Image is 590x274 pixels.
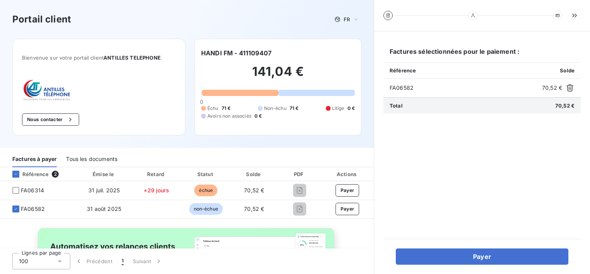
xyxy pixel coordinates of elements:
[244,187,264,194] span: 70,52 €
[201,48,271,58] h6: HANDI FM - 411109407
[332,105,344,112] span: Litige
[390,67,416,74] span: Référence
[128,253,167,269] button: Suivant
[22,79,71,101] img: Company logo
[78,170,130,178] div: Émise le
[117,253,128,269] button: 1
[336,203,359,215] button: Payer
[200,99,203,105] span: 0
[189,203,223,215] span: non-échue
[22,55,176,61] span: Bienvenue sur votre portail client .
[52,171,59,178] span: 2
[70,253,117,269] button: Précédent
[66,151,117,167] div: Tous les documents
[207,113,251,120] span: Avoirs non associés
[12,151,57,167] div: Factures à payer
[542,84,562,92] span: 70,52 €
[21,205,45,213] span: FA06582
[336,184,359,197] button: Payer
[222,105,231,112] span: 71 €
[144,187,169,194] span: +29 jours
[264,105,287,112] span: Non-échu
[12,12,71,26] h3: Portail client
[103,55,161,61] span: ANTILLES TELEPHONE
[254,113,262,120] span: 0 €
[183,170,229,178] div: Statut
[122,257,124,265] span: 1
[290,105,299,112] span: 71 €
[344,16,350,22] span: FR
[560,67,575,74] span: Solde
[383,47,581,62] h6: Factures sélectionnées pour le paiement :
[21,187,44,194] span: FA06314
[348,105,355,112] span: 0 €
[390,84,539,92] span: FA06582
[201,64,355,87] h2: 141,04 €
[133,170,180,178] div: Retard
[22,113,79,126] button: Nous contacter
[6,171,49,178] div: Référence
[390,103,403,109] span: Total
[194,185,217,196] span: échue
[87,205,121,212] span: 31 août 2025
[207,105,219,112] span: Échu
[396,248,568,265] button: Payer
[322,170,372,178] div: Actions
[555,103,575,109] span: 70,52 €
[232,170,276,178] div: Solde
[280,170,319,178] div: PDF
[88,187,120,194] span: 31 juil. 2025
[19,257,28,265] span: 100
[244,205,264,212] span: 70,52 €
